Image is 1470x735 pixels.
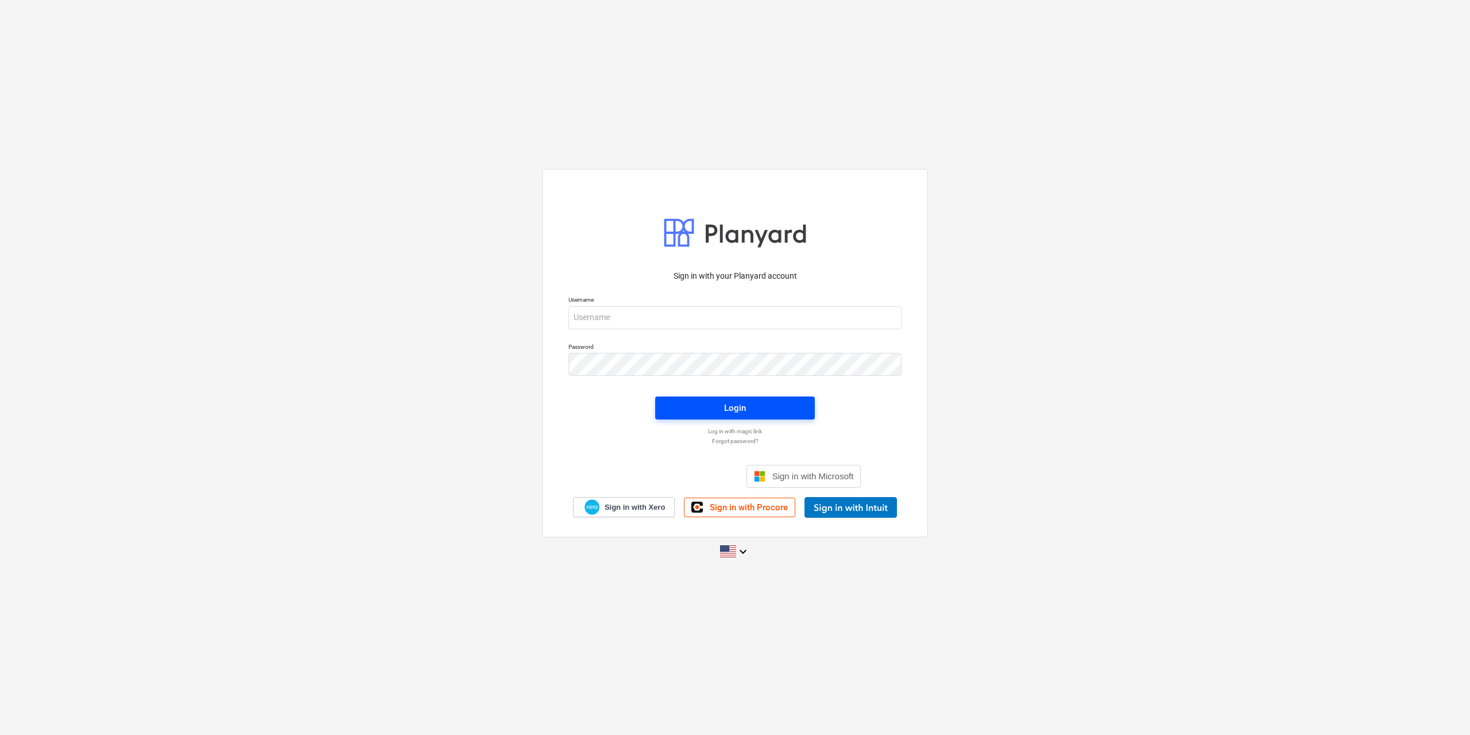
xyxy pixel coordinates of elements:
a: Sign in with Procore [684,498,795,517]
div: Login [724,401,746,415]
p: Password [568,343,902,353]
button: Login [655,397,815,420]
a: Sign in with Xero [573,497,675,517]
span: Sign in with Microsoft [772,471,854,481]
p: Sign in with your Planyard account [568,270,902,282]
i: keyboard_arrow_down [736,545,750,559]
a: Log in with magic link [563,428,907,435]
p: Username [568,296,902,306]
iframe: Sign in with Google Button [604,464,743,489]
input: Username [568,306,902,329]
a: Forgot password? [563,437,907,445]
span: Sign in with Xero [605,502,665,513]
img: Microsoft logo [754,471,765,482]
span: Sign in with Procore [710,502,788,513]
img: Xero logo [585,499,599,515]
